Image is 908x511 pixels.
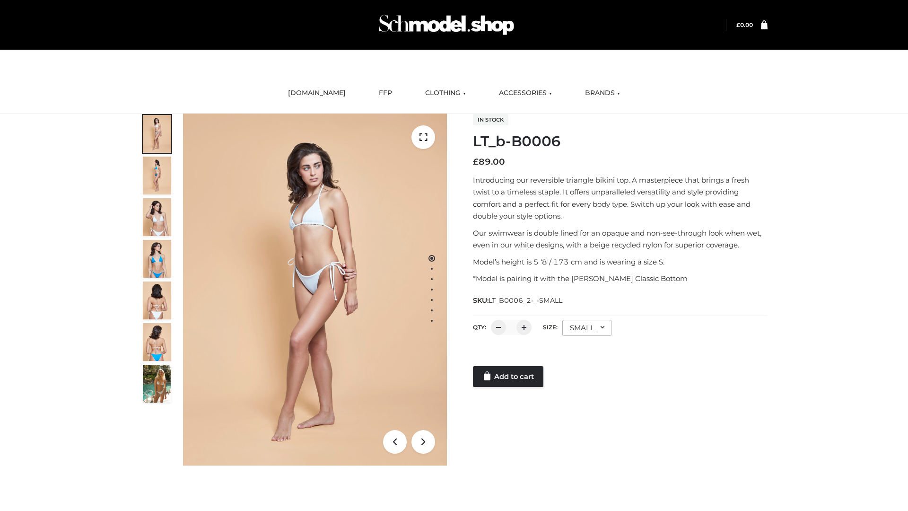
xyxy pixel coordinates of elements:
[736,21,740,28] span: £
[143,115,171,153] img: ArielClassicBikiniTop_CloudNine_AzureSky_OW114ECO_1-scaled.jpg
[473,324,486,331] label: QTY:
[143,157,171,194] img: ArielClassicBikiniTop_CloudNine_AzureSky_OW114ECO_2-scaled.jpg
[473,157,505,167] bdi: 89.00
[418,83,473,104] a: CLOTHING
[473,157,479,167] span: £
[489,296,562,305] span: LT_B0006_2-_-SMALL
[281,83,353,104] a: [DOMAIN_NAME]
[473,273,768,285] p: *Model is pairing it with the [PERSON_NAME] Classic Bottom
[143,198,171,236] img: ArielClassicBikiniTop_CloudNine_AzureSky_OW114ECO_3-scaled.jpg
[473,366,543,387] a: Add to cart
[143,240,171,278] img: ArielClassicBikiniTop_CloudNine_AzureSky_OW114ECO_4-scaled.jpg
[473,174,768,222] p: Introducing our reversible triangle bikini top. A masterpiece that brings a fresh twist to a time...
[473,227,768,251] p: Our swimwear is double lined for an opaque and non-see-through look when wet, even in our white d...
[473,133,768,150] h1: LT_b-B0006
[543,324,558,331] label: Size:
[375,6,517,44] img: Schmodel Admin 964
[473,295,563,306] span: SKU:
[143,282,171,319] img: ArielClassicBikiniTop_CloudNine_AzureSky_OW114ECO_7-scaled.jpg
[736,21,753,28] bdi: 0.00
[473,114,508,125] span: In stock
[562,320,611,336] div: SMALL
[736,21,753,28] a: £0.00
[473,256,768,268] p: Model’s height is 5 ‘8 / 173 cm and is wearing a size S.
[372,83,399,104] a: FFP
[492,83,559,104] a: ACCESSORIES
[578,83,627,104] a: BRANDS
[183,114,447,466] img: ArielClassicBikiniTop_CloudNine_AzureSky_OW114ECO_1
[143,323,171,361] img: ArielClassicBikiniTop_CloudNine_AzureSky_OW114ECO_8-scaled.jpg
[143,365,171,403] img: Arieltop_CloudNine_AzureSky2.jpg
